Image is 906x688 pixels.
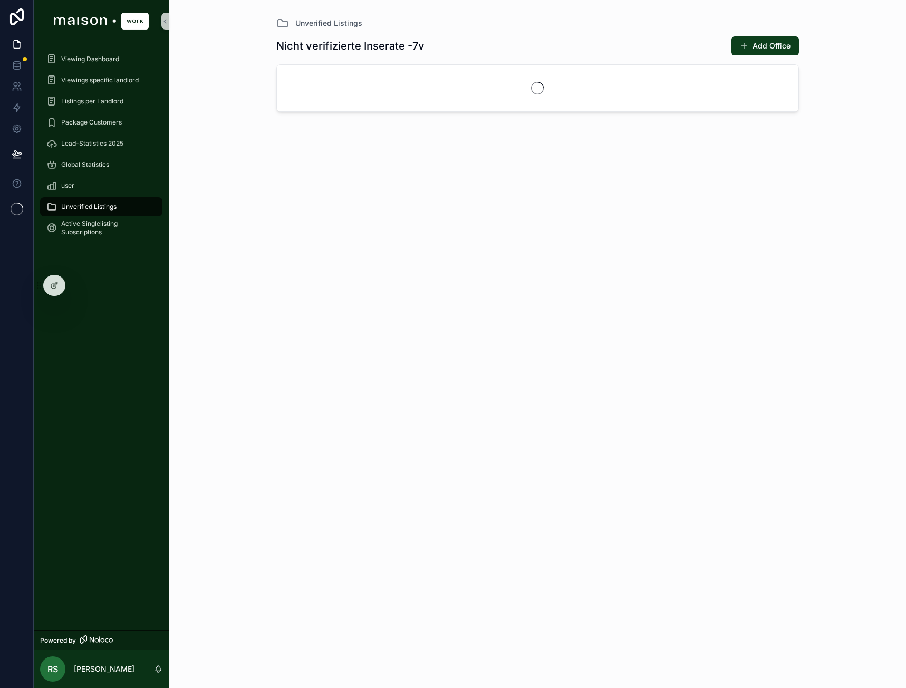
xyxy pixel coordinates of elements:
span: Package Customers [61,118,122,127]
a: Powered by [34,630,169,650]
span: Viewings specific landlord [61,76,139,84]
a: Viewings specific landlord [40,71,162,90]
span: Unverified Listings [61,203,117,211]
a: Active Singlelisting Subscriptions [40,218,162,237]
span: Unverified Listings [295,18,362,28]
a: Lead-Statistics 2025 [40,134,162,153]
span: user [61,181,74,190]
span: Lead-Statistics 2025 [61,139,123,148]
a: Listings per Landlord [40,92,162,111]
a: Viewing Dashboard [40,50,162,69]
span: Global Statistics [61,160,109,169]
a: Package Customers [40,113,162,132]
img: App logo [54,13,149,30]
a: Global Statistics [40,155,162,174]
div: scrollable content [34,42,169,251]
a: Unverified Listings [40,197,162,216]
a: Unverified Listings [276,17,362,30]
a: user [40,176,162,195]
button: Add Office [731,36,799,55]
h1: Nicht verifizierte Inserate -7v [276,39,425,53]
span: Listings per Landlord [61,97,123,106]
span: Active Singlelisting Subscriptions [61,219,152,236]
span: Powered by [40,636,76,645]
span: RS [47,663,58,675]
span: Viewing Dashboard [61,55,119,63]
p: [PERSON_NAME] [74,664,134,674]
